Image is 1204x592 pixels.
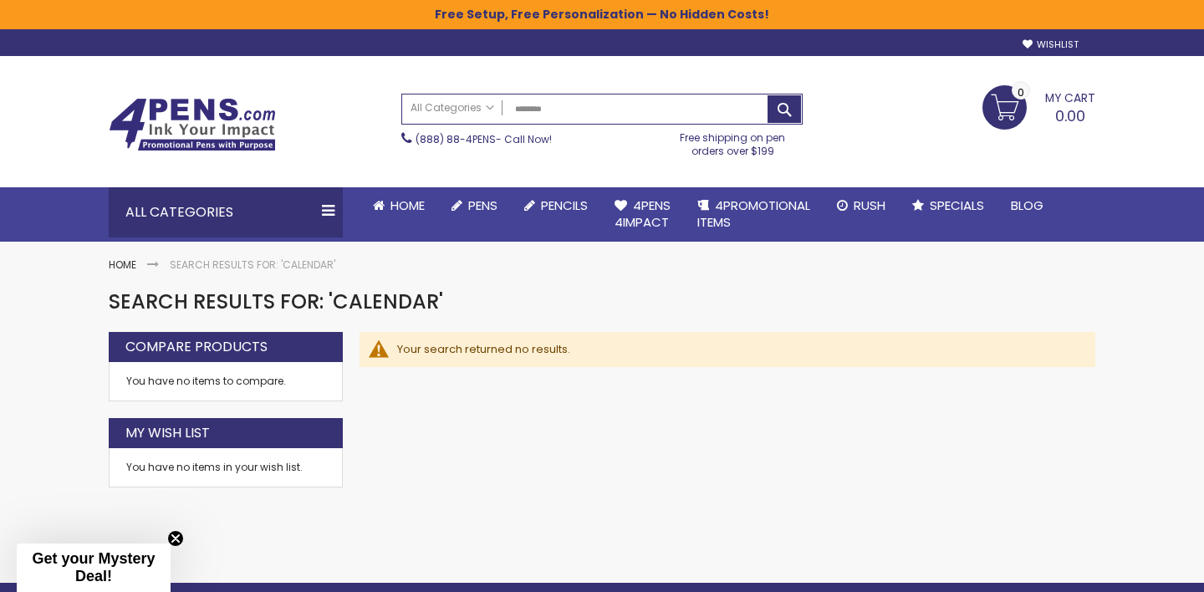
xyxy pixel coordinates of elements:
span: Blog [1011,196,1043,214]
span: 4Pens 4impact [615,196,671,231]
strong: Compare Products [125,338,268,356]
span: 0 [1018,84,1024,100]
a: Rush [824,187,899,224]
span: Search results for: 'calendar' [109,288,443,315]
div: You have no items to compare. [109,362,343,401]
span: Home [390,196,425,214]
strong: My Wish List [125,424,210,442]
a: 4Pens4impact [601,187,684,242]
div: Your search returned no results. [397,342,1079,357]
a: Pencils [511,187,601,224]
div: Free shipping on pen orders over $199 [663,125,804,158]
span: Pencils [541,196,588,214]
div: You have no items in your wish list. [126,461,325,474]
strong: Search results for: 'calendar' [170,258,335,272]
a: Home [360,187,438,224]
span: - Call Now! [416,132,552,146]
a: 0.00 0 [982,85,1095,127]
span: 0.00 [1055,105,1085,126]
a: Specials [899,187,997,224]
iframe: Google Customer Reviews [1066,547,1204,592]
a: All Categories [402,94,503,122]
img: 4Pens Custom Pens and Promotional Products [109,98,276,151]
button: Close teaser [167,530,184,547]
a: Home [109,258,136,272]
span: Specials [930,196,984,214]
div: Get your Mystery Deal!Close teaser [17,544,171,592]
a: Pens [438,187,511,224]
a: 4PROMOTIONALITEMS [684,187,824,242]
span: 4PROMOTIONAL ITEMS [697,196,810,231]
span: Rush [854,196,885,214]
a: Blog [997,187,1057,224]
a: Wishlist [1023,38,1079,51]
span: Pens [468,196,497,214]
a: (888) 88-4PENS [416,132,496,146]
span: All Categories [411,101,494,115]
span: Get your Mystery Deal! [32,550,155,584]
div: All Categories [109,187,343,237]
